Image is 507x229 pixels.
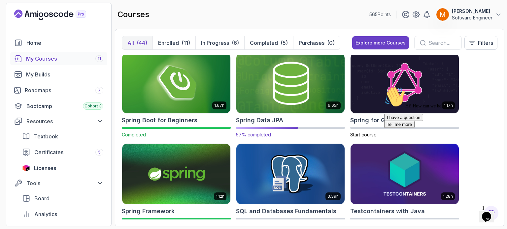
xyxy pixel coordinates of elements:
div: (11) [182,39,190,47]
span: Analytics [34,210,57,218]
button: Purchases(0) [293,36,340,49]
div: Explore more Courses [355,40,406,46]
button: In Progress(6) [195,36,244,49]
h2: courses [118,9,149,20]
img: Spring Framework card [122,144,230,204]
div: Roadmaps [25,86,103,94]
p: Completed [250,39,278,47]
div: My Builds [26,71,103,78]
a: textbook [18,130,107,143]
img: Spring Boot for Beginners card [122,53,230,114]
a: roadmaps [10,84,107,97]
p: 3.39h [327,194,339,199]
a: bootcamp [10,100,107,113]
img: Testcontainers with Java card [351,144,459,204]
p: [PERSON_NAME] [452,8,492,14]
img: Spring Data JPA card [234,51,347,115]
span: Completed [122,132,146,137]
span: Board [34,194,50,202]
a: licenses [18,161,107,175]
div: (44) [137,39,147,47]
div: Bootcamp [26,102,103,110]
button: Completed(5) [244,36,293,49]
div: Tools [26,179,103,187]
span: Textbook [34,132,58,140]
p: Purchases [299,39,324,47]
button: All(44) [122,36,152,49]
input: Search... [428,39,456,47]
span: 5 [98,150,101,155]
a: Spring Data JPA card6.65hSpring Data JPA57% completed [236,53,345,138]
div: My Courses [26,55,103,63]
span: Start course [350,132,377,137]
img: :wave: [3,3,24,24]
div: (6) [232,39,239,47]
p: Enrolled [158,39,179,47]
h2: Spring Framework [122,207,175,216]
span: Hi! How can we help? [3,20,65,25]
div: (5) [281,39,288,47]
iframe: chat widget [382,84,500,199]
p: 1.12h [216,194,224,199]
span: 57% completed [236,132,271,137]
img: SQL and Databases Fundamentals card [236,144,345,204]
a: home [10,36,107,49]
p: 6.65h [328,103,339,108]
img: user profile image [436,8,449,21]
a: courses [10,52,107,65]
button: Enrolled(11) [152,36,195,49]
iframe: chat widget [479,203,500,222]
div: 👋Hi! How can we help?I have a questionTell me more [3,3,121,44]
h2: Spring Boot for Beginners [122,116,197,125]
a: certificates [18,146,107,159]
a: analytics [18,208,107,221]
button: I have a question [3,30,42,37]
h2: Spring Data JPA [236,116,283,125]
a: Spring Boot for Beginners card1.67hSpring Boot for BeginnersCompleted [122,53,231,138]
a: Spring Framework card1.12hSpring FrameworkCompleted [122,143,231,229]
h2: SQL and Databases Fundamentals [236,207,336,216]
p: Software Engineer [452,14,492,21]
button: Resources [10,115,107,127]
p: 1.67h [214,103,224,108]
div: (0) [327,39,335,47]
a: builds [10,68,107,81]
p: In Progress [201,39,229,47]
span: Cohort 3 [84,103,102,109]
button: Tools [10,177,107,189]
img: jetbrains icon [22,165,30,171]
div: Home [26,39,103,47]
p: Filters [478,39,493,47]
img: Spring for GraphQL card [351,53,459,114]
h2: Spring for GraphQL [350,116,406,125]
span: Certificates [34,148,63,156]
a: board [18,192,107,205]
button: Filters [464,36,497,50]
div: Resources [26,117,103,125]
p: 565 Points [369,11,391,18]
button: Tell me more [3,37,33,44]
span: 7 [98,88,101,93]
button: Explore more Courses [352,36,409,49]
h2: Testcontainers with Java [350,207,425,216]
a: Landing page [14,10,101,20]
p: All [127,39,134,47]
span: 11 [98,56,101,61]
button: user profile image[PERSON_NAME]Software Engineer [436,8,502,21]
span: Licenses [34,164,56,172]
